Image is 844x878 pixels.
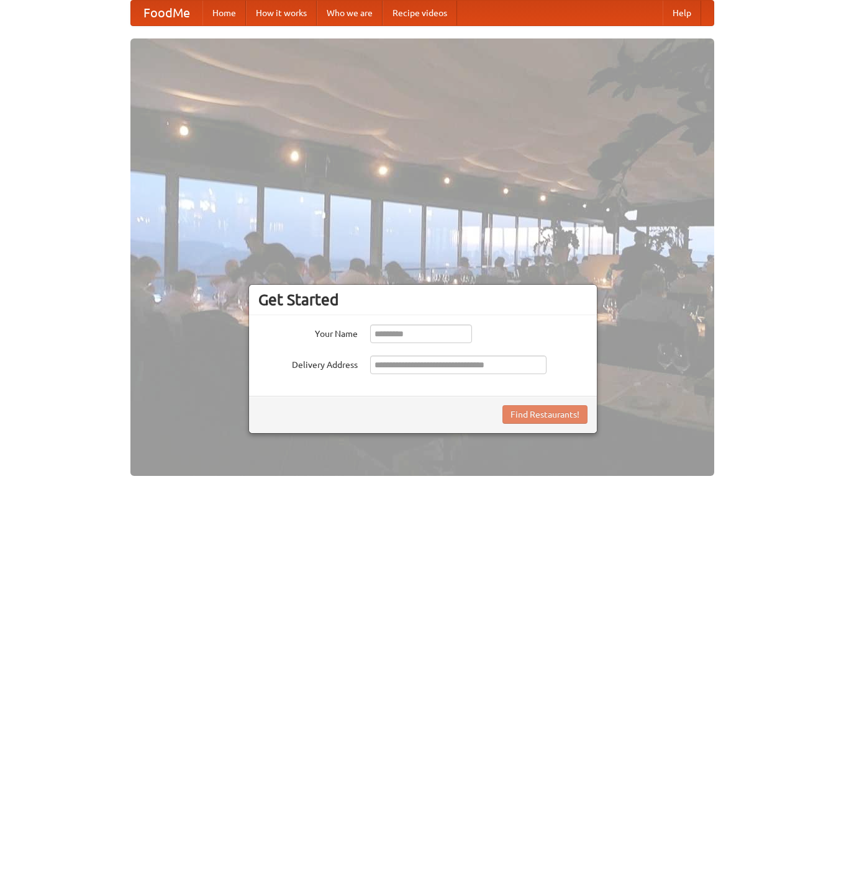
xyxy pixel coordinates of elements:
[131,1,202,25] a: FoodMe
[202,1,246,25] a: Home
[383,1,457,25] a: Recipe videos
[246,1,317,25] a: How it works
[663,1,701,25] a: Help
[317,1,383,25] a: Who we are
[502,405,588,424] button: Find Restaurants!
[258,325,358,340] label: Your Name
[258,290,588,309] h3: Get Started
[258,356,358,371] label: Delivery Address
